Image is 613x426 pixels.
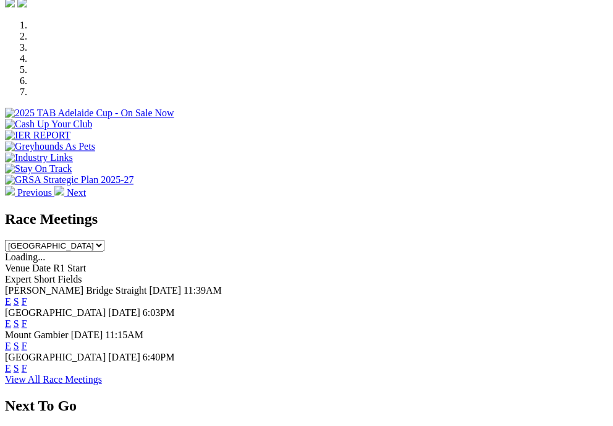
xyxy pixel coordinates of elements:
img: Cash Up Your Club [5,119,92,130]
span: [DATE] [71,329,103,339]
span: [DATE] [108,307,140,317]
span: 11:39AM [184,284,222,295]
img: IER REPORT [5,130,70,141]
img: 2025 TAB Adelaide Cup - On Sale Now [5,108,174,119]
img: Industry Links [5,152,73,163]
img: GRSA Strategic Plan 2025-27 [5,174,133,185]
a: S [14,318,19,328]
a: E [5,296,11,306]
a: E [5,362,11,373]
img: chevron-right-pager-white.svg [54,185,64,195]
span: [GEOGRAPHIC_DATA] [5,307,106,317]
a: F [22,318,27,328]
a: F [22,340,27,351]
a: Next [54,187,86,197]
a: Previous [5,187,54,197]
a: S [14,296,19,306]
span: Next [67,187,86,197]
h2: Race Meetings [5,210,608,227]
span: Venue [5,262,30,273]
a: S [14,362,19,373]
a: E [5,340,11,351]
span: 6:03PM [143,307,175,317]
span: R1 Start [53,262,86,273]
a: F [22,362,27,373]
span: [GEOGRAPHIC_DATA] [5,351,106,362]
span: 11:15AM [105,329,143,339]
span: Mount Gambier [5,329,69,339]
span: Expert [5,273,32,284]
h2: Next To Go [5,397,608,414]
span: Fields [57,273,82,284]
span: Previous [17,187,52,197]
span: [PERSON_NAME] Bridge Straight [5,284,146,295]
img: Greyhounds As Pets [5,141,95,152]
span: [DATE] [108,351,140,362]
img: Stay On Track [5,163,72,174]
span: Short [34,273,56,284]
span: Date [32,262,51,273]
a: F [22,296,27,306]
a: S [14,340,19,351]
span: 6:40PM [143,351,175,362]
img: chevron-left-pager-white.svg [5,185,15,195]
a: E [5,318,11,328]
a: View All Race Meetings [5,373,102,384]
span: Loading... [5,251,45,262]
span: [DATE] [149,284,181,295]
